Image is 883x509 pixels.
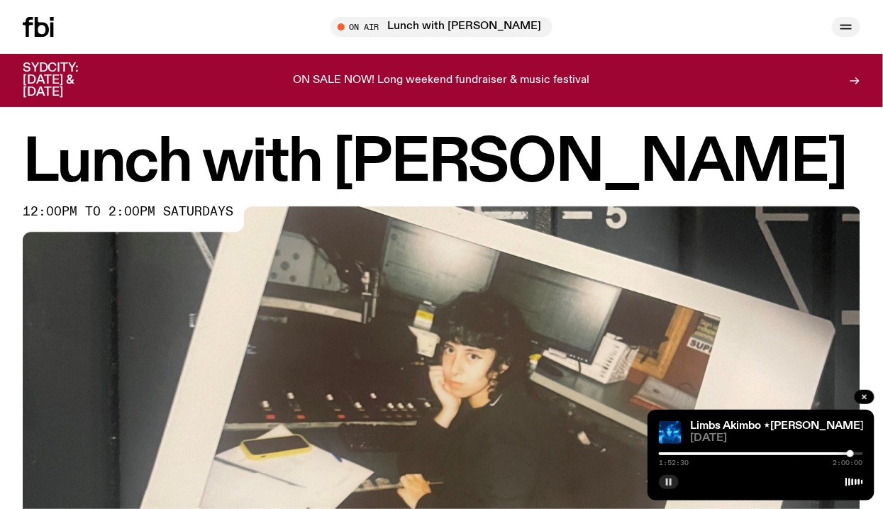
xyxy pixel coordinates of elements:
[23,62,113,99] h3: SYDCITY: [DATE] & [DATE]
[23,135,860,192] h1: Lunch with [PERSON_NAME]
[833,459,863,466] span: 2:00:00
[690,420,872,432] a: Limbs Akimbo ⋆[PERSON_NAME]⋆
[294,74,590,87] p: ON SALE NOW! Long weekend fundraiser & music festival
[690,433,863,444] span: [DATE]
[659,459,689,466] span: 1:52:30
[331,17,552,37] button: On AirLunch with [PERSON_NAME]
[23,206,233,218] span: 12:00pm to 2:00pm saturdays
